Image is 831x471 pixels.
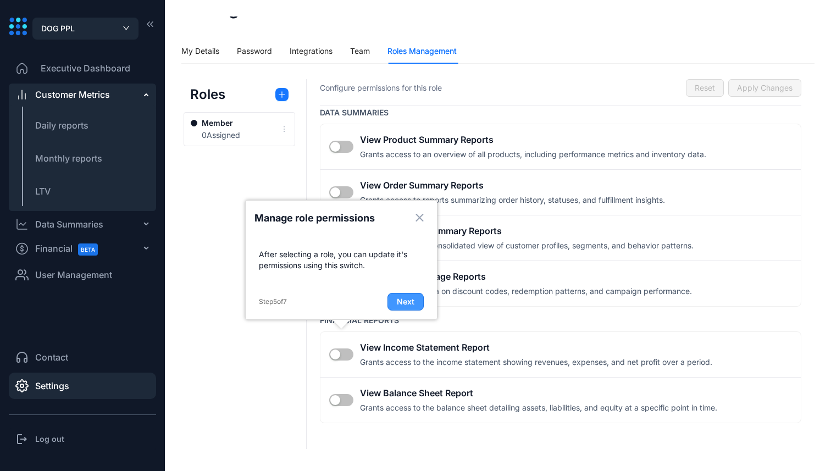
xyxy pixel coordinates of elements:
[320,82,442,94] span: Configure permissions for this role
[35,153,102,164] span: Monthly reports
[275,88,289,101] button: Add new role
[41,62,130,75] span: Executive Dashboard
[686,79,724,97] button: Reset
[35,218,103,231] div: Data Summaries
[320,315,801,325] h5: FINANCIAL REPORTS
[254,210,375,226] h3: Manage role permissions
[360,194,665,206] span: Grants access to reports summarizing order history, statuses, and fulfillment insights.
[360,356,712,368] span: Grants access to the income statement showing revenues, expenses, and net profit over a period.
[320,108,801,117] h5: DATA SUMMARIES
[360,133,494,146] h5: View Product Summary Reports
[181,45,219,57] div: My Details
[237,45,272,57] div: Password
[411,209,428,227] button: Close
[360,402,717,414] span: Grants access to the balance sheet detailing assets, liabilities, and equity at a specific point ...
[246,236,437,284] p: After selecting a role, you can update it's permissions using this switch.
[360,148,706,160] span: Grants access to an overview of all products, including performance metrics and inventory data.
[728,79,801,97] button: Apply Changes
[360,386,473,400] h5: View Balance Sheet Report
[35,379,69,392] span: Settings
[35,88,110,101] div: Customer Metrics
[290,45,333,57] div: Integrations
[350,45,370,57] div: Team
[35,268,112,281] span: User Management
[202,118,233,128] strong: Member
[35,434,64,445] h3: Log out
[190,86,225,103] h3: Roles
[123,25,130,31] span: down
[259,295,287,308] span: Step 5 of 7
[387,293,424,311] button: Next
[387,45,457,57] div: Roles Management
[78,243,98,256] span: BETA
[280,125,288,133] span: more
[35,120,88,131] span: Daily reports
[35,236,108,261] span: Financial
[360,285,692,297] span: Grants access to data on discount codes, redemption patterns, and campaign performance.
[360,341,490,354] h5: View Income Statement Report
[35,351,68,364] span: Contact
[41,23,75,35] span: DOG PPL
[32,18,138,40] button: DOG PPL
[360,240,694,252] span: Grants access to a consolidated view of customer profiles, segments, and behavior patterns.
[35,186,51,197] span: LTV
[360,179,484,192] h5: View Order Summary Reports
[278,91,286,98] span: plus
[397,296,414,307] span: Next
[202,130,240,140] span: 0 Assigned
